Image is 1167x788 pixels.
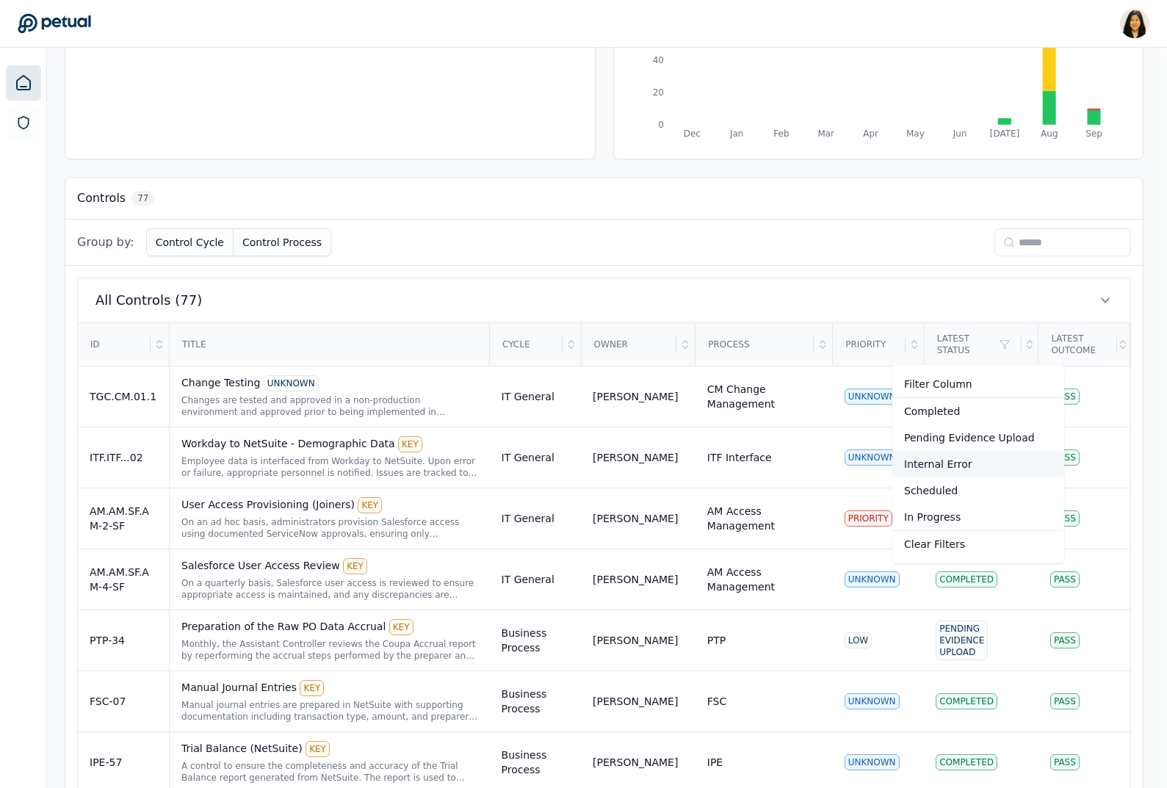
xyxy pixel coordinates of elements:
div: Filter Column [892,371,1064,398]
div: Completed [892,398,1064,424]
div: In Progress [892,504,1064,530]
div: Pending Evidence Upload [892,424,1064,451]
div: Scheduled [892,477,1064,504]
div: Clear Filters [892,531,1064,557]
div: Internal Error [892,451,1064,477]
